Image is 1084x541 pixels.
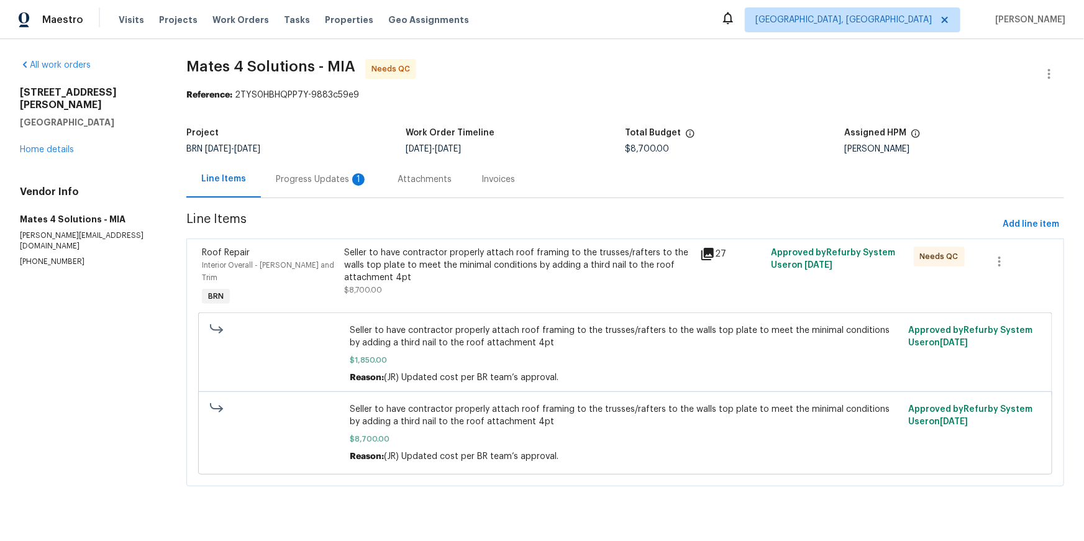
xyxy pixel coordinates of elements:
[406,145,461,153] span: -
[186,59,355,74] span: Mates 4 Solutions - MIA
[212,14,269,26] span: Work Orders
[186,129,219,137] h5: Project
[234,145,260,153] span: [DATE]
[626,129,681,137] h5: Total Budget
[755,14,932,26] span: [GEOGRAPHIC_DATA], [GEOGRAPHIC_DATA]
[203,290,229,302] span: BRN
[685,129,695,145] span: The total cost of line items that have been proposed by Opendoor. This sum includes line items th...
[388,14,469,26] span: Geo Assignments
[20,230,157,252] p: [PERSON_NAME][EMAIL_ADDRESS][DOMAIN_NAME]
[406,145,432,153] span: [DATE]
[998,213,1064,236] button: Add line item
[159,14,198,26] span: Projects
[350,373,384,382] span: Reason:
[20,186,157,198] h4: Vendor Info
[920,250,963,263] span: Needs QC
[406,129,494,137] h5: Work Order Timeline
[344,247,693,284] div: Seller to have contractor properly attach roof framing to the trusses/rafters to the walls top pl...
[350,324,901,349] span: Seller to have contractor properly attach roof framing to the trusses/rafters to the walls top pl...
[772,248,896,270] span: Approved by Refurby System User on
[940,417,968,426] span: [DATE]
[325,14,373,26] span: Properties
[202,261,334,281] span: Interior Overall - [PERSON_NAME] and Trim
[626,145,670,153] span: $8,700.00
[20,213,157,225] h5: Mates 4 Solutions - MIA
[20,116,157,129] h5: [GEOGRAPHIC_DATA]
[384,452,558,461] span: (JR) Updated cost per BR team’s approval.
[20,145,74,154] a: Home details
[700,247,764,261] div: 27
[845,145,1064,153] div: [PERSON_NAME]
[186,89,1064,101] div: 2TYS0HBHQPP7Y-9883c59e9
[352,173,365,186] div: 1
[186,145,260,153] span: BRN
[284,16,310,24] span: Tasks
[384,373,558,382] span: (JR) Updated cost per BR team’s approval.
[42,14,83,26] span: Maestro
[908,326,1032,347] span: Approved by Refurby System User on
[350,452,384,461] span: Reason:
[186,91,232,99] b: Reference:
[20,257,157,267] p: [PHONE_NUMBER]
[205,145,231,153] span: [DATE]
[20,86,157,111] h2: [STREET_ADDRESS][PERSON_NAME]
[350,433,901,445] span: $8,700.00
[371,63,415,75] span: Needs QC
[481,173,515,186] div: Invoices
[908,405,1032,426] span: Approved by Refurby System User on
[435,145,461,153] span: [DATE]
[990,14,1065,26] span: [PERSON_NAME]
[344,286,382,294] span: $8,700.00
[276,173,368,186] div: Progress Updates
[186,213,998,236] span: Line Items
[350,354,901,366] span: $1,850.00
[201,173,246,185] div: Line Items
[398,173,452,186] div: Attachments
[202,248,250,257] span: Roof Repair
[119,14,144,26] span: Visits
[350,403,901,428] span: Seller to have contractor properly attach roof framing to the trusses/rafters to the walls top pl...
[940,339,968,347] span: [DATE]
[911,129,921,145] span: The hpm assigned to this work order.
[845,129,907,137] h5: Assigned HPM
[805,261,833,270] span: [DATE]
[205,145,260,153] span: -
[1003,217,1059,232] span: Add line item
[20,61,91,70] a: All work orders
